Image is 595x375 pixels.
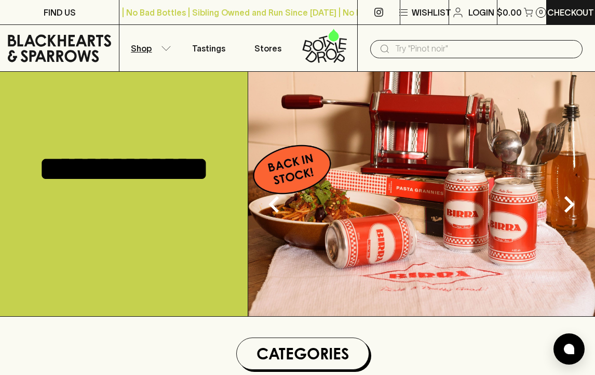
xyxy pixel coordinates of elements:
p: Tastings [192,42,225,55]
a: Tastings [179,25,238,71]
p: Checkout [547,6,594,19]
p: Login [468,6,494,19]
a: Stores [238,25,297,71]
p: Shop [131,42,152,55]
p: 0 [539,9,543,15]
button: Shop [119,25,179,71]
img: optimise [248,72,595,316]
h1: Categories [241,342,364,365]
input: Try "Pinot noir" [395,41,574,57]
p: FIND US [44,6,76,19]
img: bubble-icon [564,344,574,354]
p: $0.00 [497,6,522,19]
button: Previous [253,184,295,225]
p: Stores [254,42,281,55]
p: Wishlist [412,6,451,19]
button: Next [548,184,590,225]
